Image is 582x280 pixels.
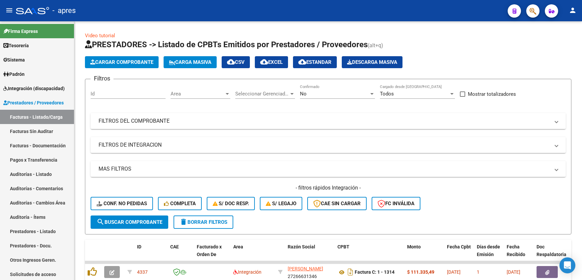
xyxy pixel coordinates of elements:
[298,59,331,65] span: Estandar
[260,59,283,65] span: EXCEL
[5,6,13,14] mat-icon: menu
[447,244,471,249] span: Fecha Cpbt
[85,33,115,39] a: Video tutorial
[233,269,261,275] span: Integración
[91,137,566,153] mat-expansion-panel-header: FILTROS DE INTEGRACION
[255,56,288,68] button: EXCEL
[164,201,196,207] span: Completa
[266,201,296,207] span: S/ legajo
[3,42,29,49] span: Tesorería
[168,240,194,269] datatable-header-cell: CAE
[91,161,566,177] mat-expansion-panel-header: MAS FILTROS
[91,215,168,229] button: Buscar Comprobante
[231,240,275,269] datatable-header-cell: Area
[307,197,367,210] button: CAE SIN CARGAR
[313,201,361,207] span: CAE SIN CARGAR
[347,59,397,65] span: Descarga Masiva
[300,91,307,97] span: No
[97,201,147,207] span: Conf. no pedidas
[91,74,113,83] h3: Filtros
[91,113,566,129] mat-expansion-panel-header: FILTROS DEL COMPROBANTE
[355,270,395,275] strong: Factura C: 1 - 1314
[137,244,141,249] span: ID
[164,56,217,68] button: Carga Masiva
[171,91,224,97] span: Area
[194,240,231,269] datatable-header-cell: Facturado x Orden De
[260,197,302,210] button: S/ legajo
[99,141,550,149] mat-panel-title: FILTROS DE INTEGRACION
[3,56,25,64] span: Sistema
[158,197,202,210] button: Completa
[368,42,383,49] span: (alt+q)
[213,201,249,207] span: S/ Doc Resp.
[404,240,444,269] datatable-header-cell: Monto
[474,240,504,269] datatable-header-cell: Días desde Emisión
[85,56,159,68] button: Cargar Comprobante
[233,244,243,249] span: Area
[99,165,550,173] mat-panel-title: MAS FILTROS
[227,59,245,65] span: CSV
[235,91,289,97] span: Seleccionar Gerenciador
[222,56,250,68] button: CSV
[298,58,306,66] mat-icon: cloud_download
[569,6,577,14] mat-icon: person
[335,240,404,269] datatable-header-cell: CPBT
[407,269,434,275] strong: $ 111.335,49
[3,28,38,35] span: Firma Express
[85,40,368,49] span: PRESTADORES -> Listado de CPBTs Emitidos por Prestadores / Proveedores
[477,269,479,275] span: 1
[346,267,355,277] i: Descargar documento
[378,201,414,207] span: FC Inválida
[174,215,233,229] button: Borrar Filtros
[134,240,168,269] datatable-header-cell: ID
[227,58,235,66] mat-icon: cloud_download
[288,244,315,249] span: Razón Social
[342,56,402,68] button: Descarga Masiva
[180,219,227,225] span: Borrar Filtros
[372,197,420,210] button: FC Inválida
[380,91,394,97] span: Todos
[207,197,255,210] button: S/ Doc Resp.
[507,269,520,275] span: [DATE]
[285,240,335,269] datatable-header-cell: Razón Social
[559,257,575,273] div: Open Intercom Messenger
[504,240,534,269] datatable-header-cell: Fecha Recibido
[447,269,461,275] span: [DATE]
[444,240,474,269] datatable-header-cell: Fecha Cpbt
[337,244,349,249] span: CPBT
[91,197,153,210] button: Conf. no pedidas
[91,184,566,192] h4: - filtros rápidos Integración -
[90,59,153,65] span: Cargar Comprobante
[180,218,187,226] mat-icon: delete
[97,219,162,225] span: Buscar Comprobante
[477,244,500,257] span: Días desde Emisión
[293,56,337,68] button: Estandar
[97,218,105,226] mat-icon: search
[3,70,25,78] span: Padrón
[260,58,268,66] mat-icon: cloud_download
[3,99,64,106] span: Prestadores / Proveedores
[99,117,550,125] mat-panel-title: FILTROS DEL COMPROBANTE
[288,265,332,279] div: 27266631346
[197,244,222,257] span: Facturado x Orden De
[52,3,76,18] span: - apres
[534,240,574,269] datatable-header-cell: Doc Respaldatoria
[170,244,179,249] span: CAE
[137,269,148,275] span: 4337
[288,266,323,271] span: [PERSON_NAME]
[468,90,516,98] span: Mostrar totalizadores
[507,244,525,257] span: Fecha Recibido
[537,244,566,257] span: Doc Respaldatoria
[169,59,211,65] span: Carga Masiva
[407,244,421,249] span: Monto
[3,85,65,92] span: Integración (discapacidad)
[342,56,402,68] app-download-masive: Descarga masiva de comprobantes (adjuntos)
